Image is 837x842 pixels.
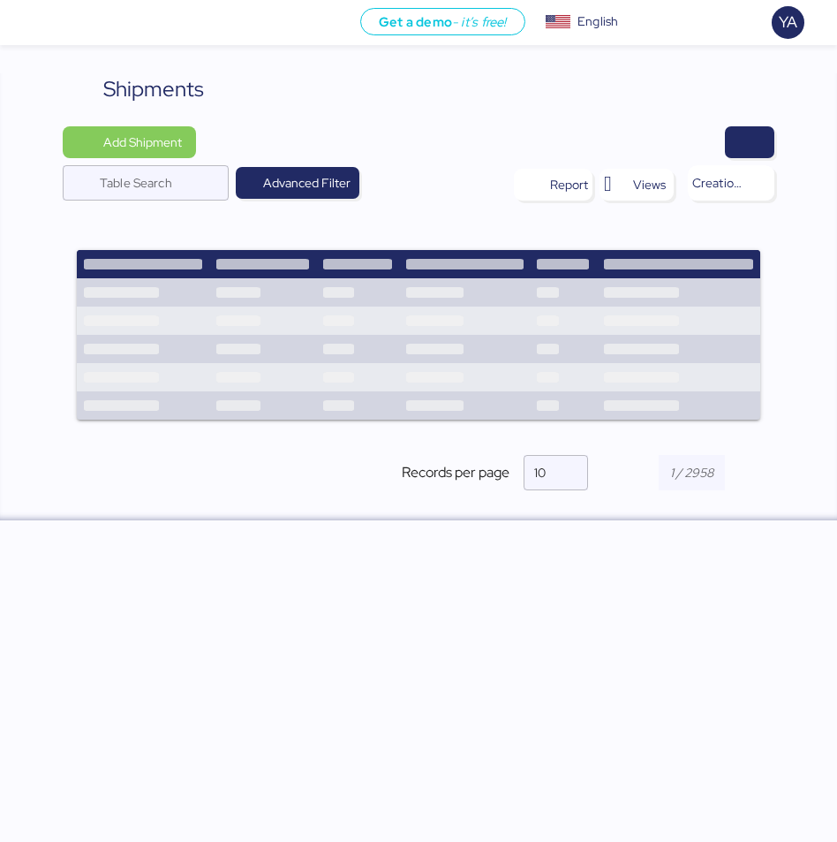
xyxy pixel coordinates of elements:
[779,11,797,34] span: YA
[514,169,592,201] button: Report
[550,174,588,195] div: Report
[633,174,666,195] span: Views
[659,455,725,490] input: 1 / 2958
[236,167,359,199] button: Advanced Filter
[577,12,618,31] div: English
[402,462,509,483] span: Records per page
[534,465,546,481] span: 10
[599,169,674,201] button: Views
[63,126,196,158] button: Add Shipment
[11,8,41,38] button: Menu
[103,132,182,153] span: Add Shipment
[100,165,218,201] input: Table Search
[263,172,351,193] span: Advanced Filter
[103,73,204,105] div: Shipments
